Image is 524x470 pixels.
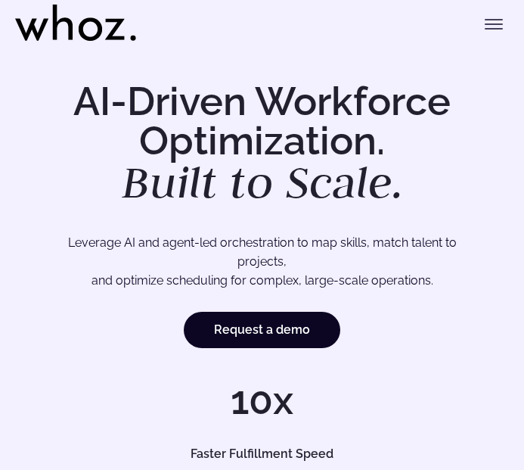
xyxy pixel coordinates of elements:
[30,381,494,420] h1: 10x
[30,82,494,205] h1: AI-Driven Workforce Optimization.
[122,153,403,211] em: Built to Scale.
[479,9,509,39] button: Toggle menu
[54,448,471,460] h5: Faster Fulfillment Speed
[184,312,340,348] a: Request a demo
[54,233,471,291] p: Leverage AI and agent-led orchestration to map skills, match talent to projects, and optimize sch...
